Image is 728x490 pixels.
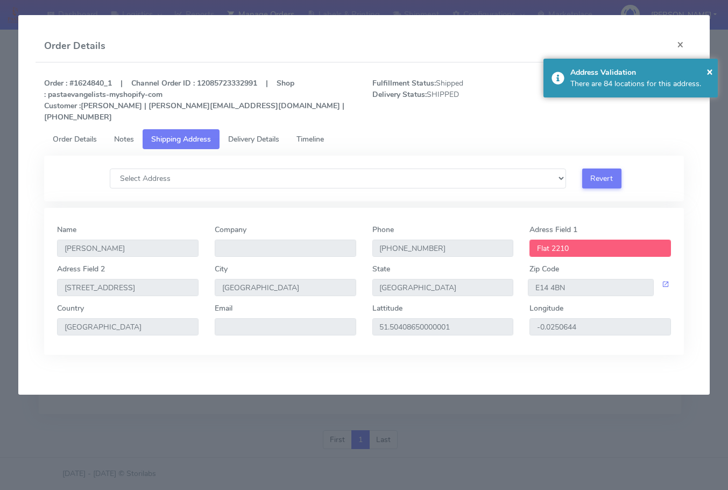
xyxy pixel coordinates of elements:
label: State [372,263,390,275]
span: Delivery Details [228,134,279,144]
label: Phone [372,224,394,235]
strong: Delivery Status: [372,89,427,100]
h4: Order Details [44,39,105,53]
strong: Fulfillment Status: [372,78,436,88]
label: Adress Field 1 [529,224,577,235]
span: Shipping Address [151,134,211,144]
label: Lattitude [372,303,402,314]
label: Name [57,224,76,235]
label: Adress Field 2 [57,263,105,275]
strong: Order : #1624840_1 | Channel Order ID : 12085723332991 | Shop : pastaevangelists-myshopify-com [P... [44,78,344,122]
div: Address Validation [570,67,710,78]
button: Close [706,64,713,80]
span: Order Details [53,134,97,144]
span: Notes [114,134,134,144]
label: Email [215,303,232,314]
span: Shipped SHIPPED [364,78,528,123]
label: Zip Code [529,263,559,275]
span: Timeline [296,134,324,144]
button: Close [668,30,692,59]
span: × [706,64,713,79]
label: Country [57,303,84,314]
button: Revert [582,169,621,188]
label: Company [215,224,246,235]
label: City [215,263,228,275]
label: Longitude [529,303,563,314]
div: There are 84 locations for this address. [570,78,710,89]
ul: Tabs [44,129,684,149]
strong: Customer : [44,101,81,111]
